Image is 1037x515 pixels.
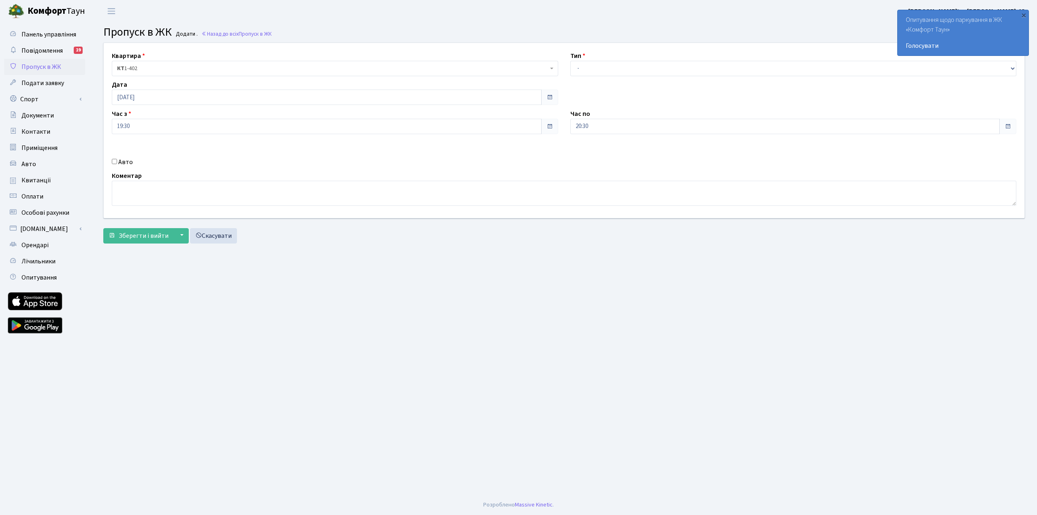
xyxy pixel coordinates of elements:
[239,30,272,38] span: Пропуск в ЖК
[4,26,85,43] a: Панель управління
[4,253,85,269] a: Лічильники
[118,157,133,167] label: Авто
[4,269,85,286] a: Опитування
[190,228,237,244] a: Скасувати
[103,228,174,244] button: Зберегти і вийти
[201,30,272,38] a: Назад до всіхПропуск в ЖК
[21,241,49,250] span: Орендарі
[570,51,585,61] label: Тип
[112,171,142,181] label: Коментар
[4,205,85,221] a: Особові рахунки
[21,192,43,201] span: Оплати
[21,127,50,136] span: Контакти
[908,7,1027,16] b: [PERSON_NAME]’єв [PERSON_NAME]. Ю.
[112,80,127,90] label: Дата
[21,62,61,71] span: Пропуск в ЖК
[4,43,85,59] a: Повідомлення19
[21,30,76,39] span: Панель управління
[4,156,85,172] a: Авто
[515,500,553,509] a: Massive Kinetic
[906,41,1020,51] a: Голосувати
[174,31,198,38] small: Додати .
[103,24,172,40] span: Пропуск в ЖК
[4,221,85,237] a: [DOMAIN_NAME]
[21,160,36,169] span: Авто
[21,176,51,185] span: Квитанції
[4,59,85,75] a: Пропуск в ЖК
[119,231,169,240] span: Зберегти і вийти
[8,3,24,19] img: logo.png
[21,257,55,266] span: Лічильники
[21,111,54,120] span: Документи
[4,107,85,124] a: Документи
[898,10,1028,56] div: Опитування щодо паркування в ЖК «Комфорт Таун»
[4,124,85,140] a: Контакти
[4,91,85,107] a: Спорт
[21,143,58,152] span: Приміщення
[74,47,83,54] div: 19
[483,500,554,509] div: Розроблено .
[4,172,85,188] a: Квитанції
[112,51,145,61] label: Квартира
[117,64,124,73] b: КТ
[1020,11,1028,19] div: ×
[21,208,69,217] span: Особові рахунки
[908,6,1027,16] a: [PERSON_NAME]’єв [PERSON_NAME]. Ю.
[21,79,64,88] span: Подати заявку
[117,64,548,73] span: <b>КТ</b>&nbsp;&nbsp;&nbsp;&nbsp;1-402
[112,61,558,76] span: <b>КТ</b>&nbsp;&nbsp;&nbsp;&nbsp;1-402
[28,4,66,17] b: Комфорт
[112,109,131,119] label: Час з
[4,237,85,253] a: Орендарі
[4,188,85,205] a: Оплати
[4,140,85,156] a: Приміщення
[4,75,85,91] a: Подати заявку
[21,273,57,282] span: Опитування
[101,4,122,18] button: Переключити навігацію
[28,4,85,18] span: Таун
[21,46,63,55] span: Повідомлення
[570,109,590,119] label: Час по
